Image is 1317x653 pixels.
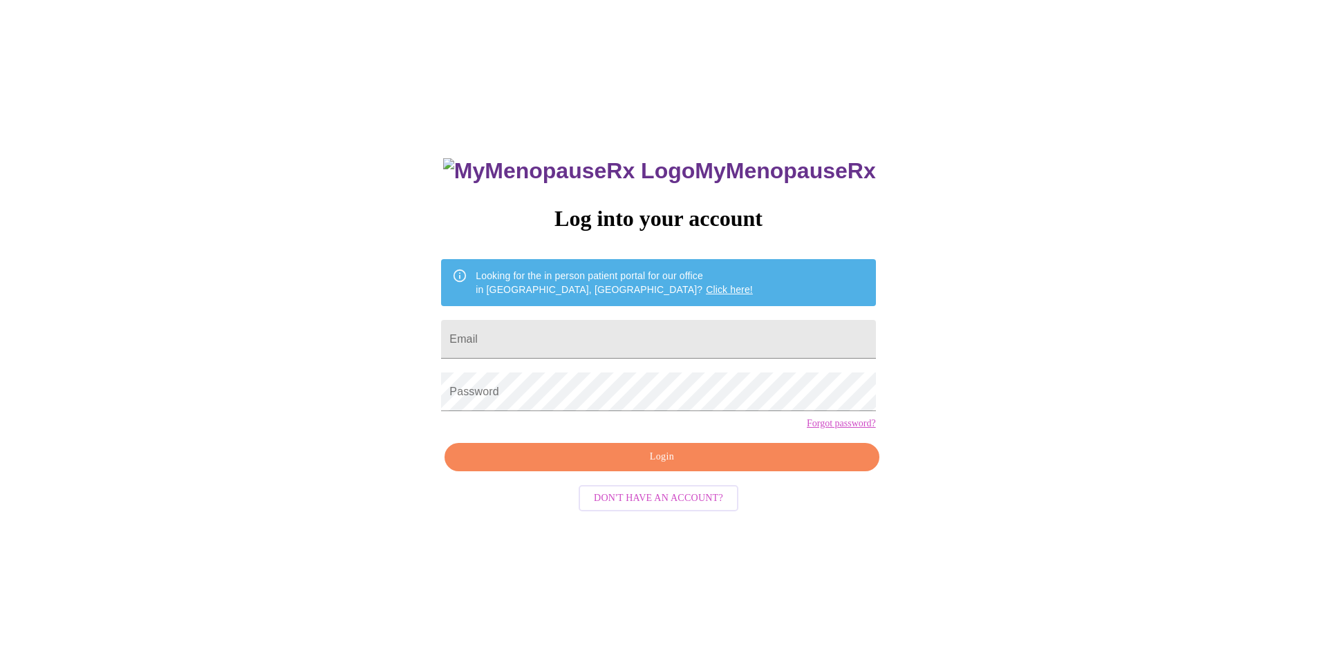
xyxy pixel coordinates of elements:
[706,284,753,295] a: Click here!
[441,206,875,231] h3: Log into your account
[476,263,753,302] div: Looking for the in person patient portal for our office in [GEOGRAPHIC_DATA], [GEOGRAPHIC_DATA]?
[443,158,876,184] h3: MyMenopauseRx
[460,448,863,466] span: Login
[579,485,738,512] button: Don't have an account?
[445,443,879,471] button: Login
[807,418,876,429] a: Forgot password?
[443,158,695,184] img: MyMenopauseRx Logo
[575,491,742,502] a: Don't have an account?
[594,490,723,507] span: Don't have an account?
